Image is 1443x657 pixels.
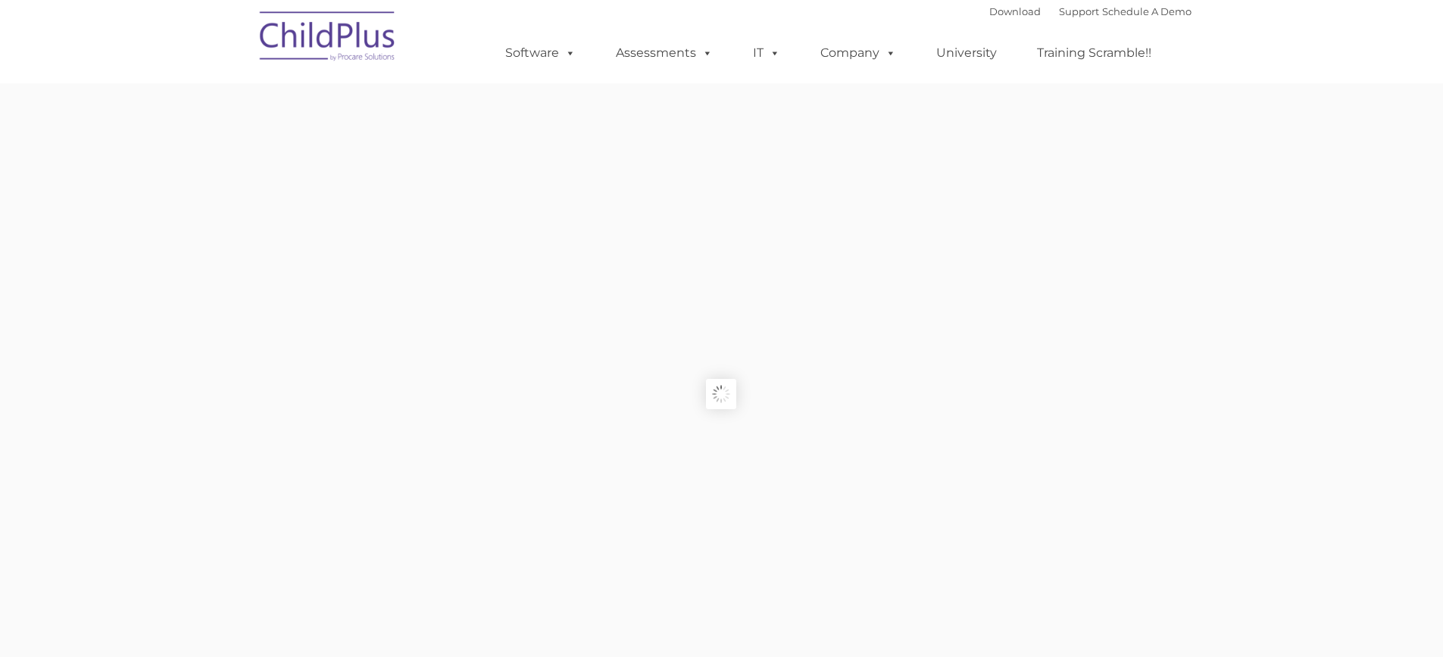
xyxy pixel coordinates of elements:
[921,38,1012,68] a: University
[252,1,404,77] img: ChildPlus by Procare Solutions
[1022,38,1167,68] a: Training Scramble!!
[738,38,795,68] a: IT
[1059,5,1099,17] a: Support
[601,38,728,68] a: Assessments
[989,5,1192,17] font: |
[805,38,911,68] a: Company
[1102,5,1192,17] a: Schedule A Demo
[490,38,591,68] a: Software
[989,5,1041,17] a: Download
